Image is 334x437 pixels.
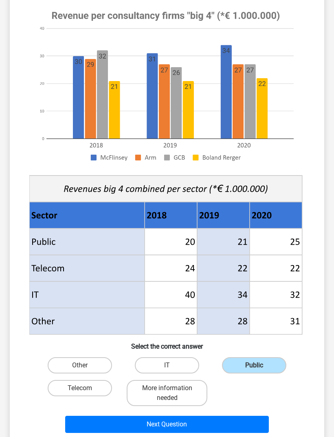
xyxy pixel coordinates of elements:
[48,357,112,373] label: Other
[222,357,286,373] label: Public
[65,416,269,433] button: Next Question
[48,380,112,396] label: Telecom
[127,380,207,406] label: More information needed
[135,357,199,373] label: IT
[23,336,311,350] h6: Select the correct answer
